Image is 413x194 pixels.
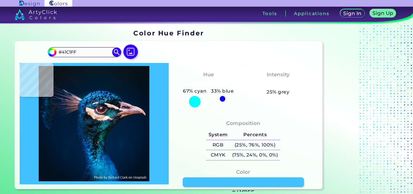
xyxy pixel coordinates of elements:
[23,66,166,181] img: img_pavlin.jpg
[181,87,209,95] h5: 67% cyan
[19,1,40,6] img: ArtyClick Design logo
[203,70,214,79] h4: Hue
[209,87,236,95] h5: 33% blue
[206,130,230,140] h5: System
[262,11,277,16] h3: Tools
[57,48,113,56] input: type color..
[230,130,280,140] h5: Percents
[230,150,280,160] h5: (75%, 24%, 0%, 0%)
[343,11,361,16] h5: Sign In
[373,11,393,15] h5: Sign Up
[123,44,138,59] img: icon picture
[206,140,230,150] h5: RGB
[112,48,121,57] img: icon search
[236,168,250,176] h4: Color
[189,80,228,87] h3: Bluish Cyan
[340,9,365,18] a: Sign In
[133,28,204,38] h1: Color Hue Finder
[226,119,260,128] h4: Composition
[15,9,57,20] img: logo_artyclick_colors_white.svg
[206,150,230,160] h5: CMYK
[294,11,329,16] h3: Applications
[267,88,289,96] h5: 25% grey
[230,140,280,150] h5: (25%, 76%, 100%)
[267,70,290,79] h4: Intensity
[370,9,396,18] a: Sign Up
[264,80,292,87] h3: Medium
